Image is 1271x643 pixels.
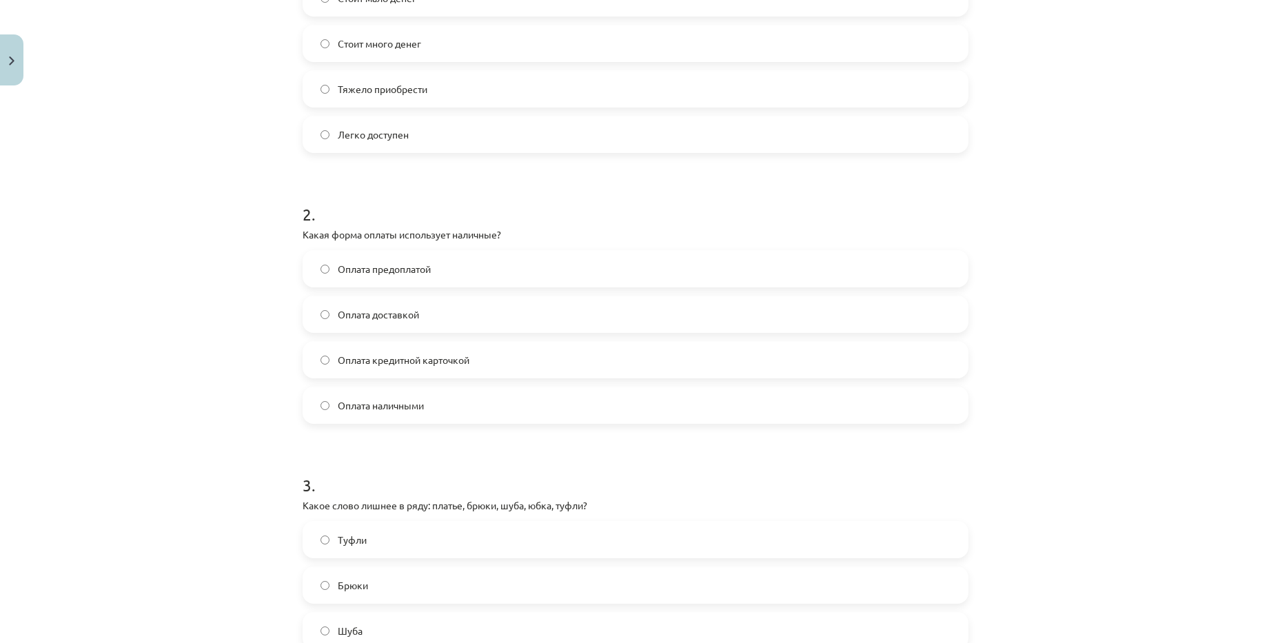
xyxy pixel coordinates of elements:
span: Оплата предоплатой [338,262,431,276]
p: Какое слово лишнее в ряду: платье, брюки, шуба, юбка, туфли? [303,498,968,513]
input: Шуба [321,626,329,635]
h1: 2 . [303,181,968,223]
span: Стоит много денег [338,37,421,51]
span: Оплата кредитной карточкой [338,353,469,367]
input: Туфли [321,535,329,544]
span: Тяжело приобрести [338,82,427,96]
input: Тяжело приобрести [321,85,329,94]
input: Оплата доставкой [321,310,329,319]
input: Оплата предоплатой [321,265,329,274]
span: Оплата наличными [338,398,424,413]
p: Какая форма оплаты использует наличные? [303,227,968,242]
h1: 3 . [303,451,968,494]
span: Шуба [338,624,363,638]
input: Брюки [321,581,329,590]
span: Легко доступен [338,127,409,142]
input: Оплата наличными [321,401,329,410]
input: Оплата кредитной карточкой [321,356,329,365]
img: icon-close-lesson-0947bae3869378f0d4975bcd49f059093ad1ed9edebbc8119c70593378902aed.svg [9,57,14,65]
span: Туфли [338,533,367,547]
input: Стоит много денег [321,39,329,48]
input: Легко доступен [321,130,329,139]
span: Оплата доставкой [338,307,419,322]
span: Брюки [338,578,368,593]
